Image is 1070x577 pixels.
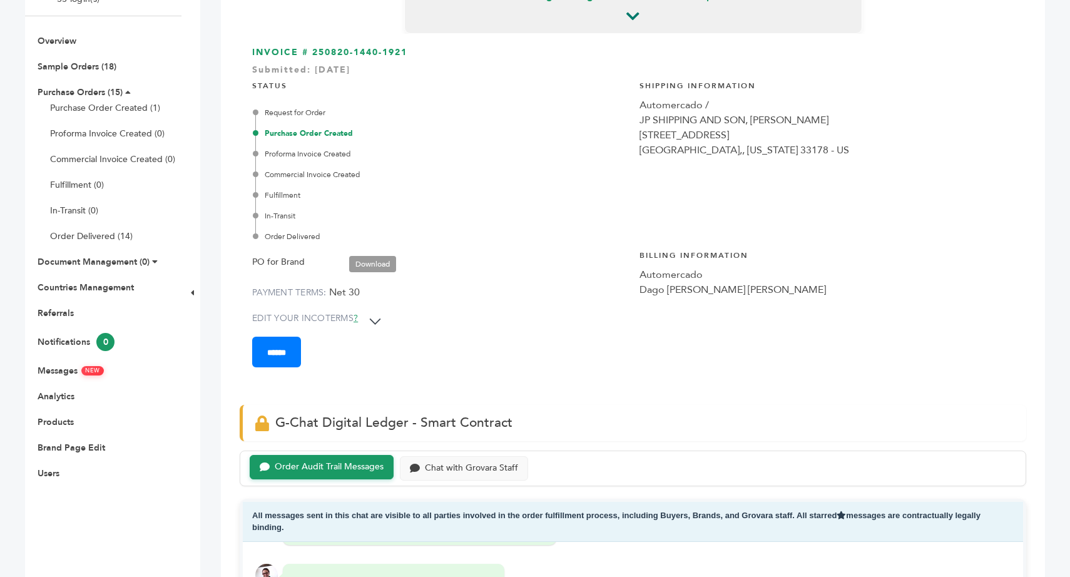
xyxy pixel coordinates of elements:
a: Overview [38,35,76,47]
a: Sample Orders (18) [38,61,116,73]
label: EDIT YOUR INCOTERMS [252,312,358,325]
a: Notifications0 [38,336,115,348]
div: Automercado / [639,98,1014,113]
a: Referrals [38,307,74,319]
a: MessagesNEW [38,365,104,377]
a: Products [38,416,74,428]
div: All messages sent in this chat are visible to all parties involved in the order fulfillment proce... [243,502,1023,542]
a: Brand Page Edit [38,442,105,454]
a: Purchase Orders (15) [38,86,123,98]
div: [GEOGRAPHIC_DATA],, [US_STATE] 33178 - US [639,143,1014,158]
div: Commercial Invoice Created [255,169,627,180]
a: Users [38,467,59,479]
span: 0 [96,333,115,351]
div: Submitted: [DATE] [252,64,1014,83]
label: PO for Brand [252,255,305,270]
a: Analytics [38,391,74,402]
a: Countries Management [38,282,134,294]
a: Order Delivered (14) [50,230,133,242]
a: Download [349,256,396,272]
h4: Shipping Information [639,71,1014,98]
a: Document Management (0) [38,256,150,268]
a: Purchase Order Created (1) [50,102,160,114]
h3: INVOICE # 250820-1440-1921 [252,46,1014,59]
h4: STATUS [252,71,627,98]
a: Proforma Invoice Created (0) [50,128,165,140]
div: Fulfillment [255,190,627,201]
div: Purchase Order Created [255,128,627,139]
div: [STREET_ADDRESS] [639,128,1014,143]
a: ? [354,312,358,324]
div: Order Delivered [255,231,627,242]
span: G-Chat Digital Ledger - Smart Contract [275,414,512,432]
div: Chat with Grovara Staff [425,463,518,474]
label: PAYMENT TERMS: [252,287,327,299]
div: Proforma Invoice Created [255,148,627,160]
span: Net 30 [329,285,360,299]
div: Automercado [639,267,1014,282]
a: Commercial Invoice Created (0) [50,153,175,165]
div: Request for Order [255,107,627,118]
div: JP SHIPPING AND SON, [PERSON_NAME] [639,113,1014,128]
div: Dago [PERSON_NAME] [PERSON_NAME] [639,282,1014,297]
div: In-Transit [255,210,627,222]
a: Fulfillment (0) [50,179,104,191]
h4: Billing Information [639,241,1014,267]
a: In-Transit (0) [50,205,98,217]
span: NEW [81,366,104,375]
div: Order Audit Trail Messages [275,462,384,472]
